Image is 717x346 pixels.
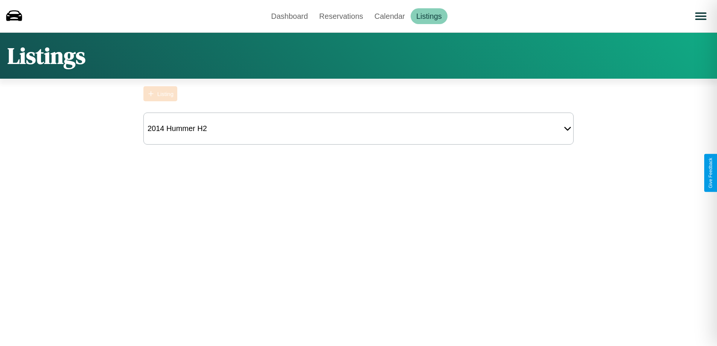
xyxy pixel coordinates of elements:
[411,8,448,24] a: Listings
[708,158,713,188] div: Give Feedback
[144,120,211,137] div: 2014 Hummer H2
[369,8,411,24] a: Calendar
[8,40,85,71] h1: Listings
[143,86,177,101] button: Listing
[314,8,369,24] a: Reservations
[265,8,314,24] a: Dashboard
[690,6,711,27] button: Open menu
[157,91,174,97] div: Listing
